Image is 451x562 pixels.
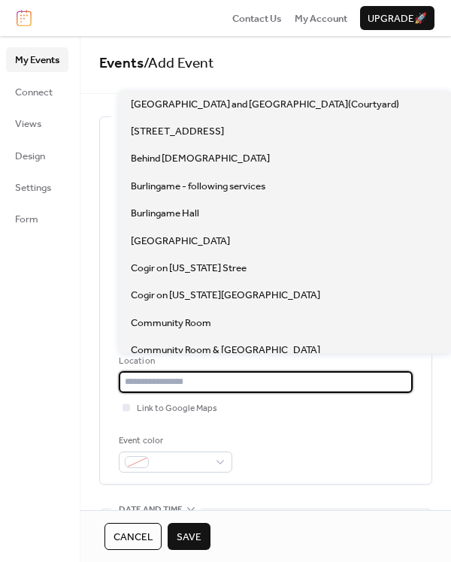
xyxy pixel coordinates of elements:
span: My Events [15,53,59,68]
span: Cogir on [US_STATE] Stree [131,261,247,276]
a: Views [6,111,68,135]
span: Views [15,116,41,131]
span: Settings [15,180,51,195]
div: Event color [119,434,229,449]
button: Upgrade🚀 [360,6,434,30]
span: Cancel [114,530,153,545]
span: Upgrade 🚀 [368,11,427,26]
span: [STREET_ADDRESS] [131,124,224,139]
span: Link to Google Maps [137,401,217,416]
a: Settings [6,175,68,199]
div: Location [119,354,410,369]
button: Save [168,523,210,550]
a: My Account [295,11,347,26]
a: Connect [6,80,68,104]
span: / Add Event [144,50,214,77]
a: Events [99,50,144,77]
a: Form [6,207,68,231]
button: Cancel [104,523,162,550]
img: logo [17,10,32,26]
span: Behind [DEMOGRAPHIC_DATA] [131,151,270,166]
span: [GEOGRAPHIC_DATA] and [GEOGRAPHIC_DATA](Courtyard) [131,97,399,112]
span: Community Room [131,316,211,331]
span: Connect [15,85,53,100]
span: Save [177,530,201,545]
span: [GEOGRAPHIC_DATA] [131,234,230,249]
span: Cogir on [US_STATE][GEOGRAPHIC_DATA] [131,288,320,303]
a: Design [6,144,68,168]
span: Date and time [119,503,183,518]
span: Form [15,212,38,227]
span: Design [15,149,45,164]
span: Community Room & [GEOGRAPHIC_DATA] [131,343,320,358]
a: My Events [6,47,68,71]
span: Burlingame Hall [131,206,199,221]
span: Burlingame - following services [131,179,265,194]
a: Contact Us [232,11,282,26]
